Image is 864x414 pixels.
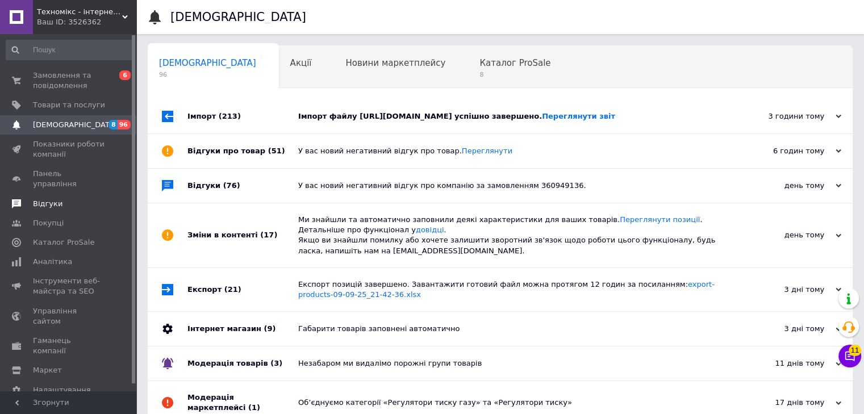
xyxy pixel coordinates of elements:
[187,312,298,346] div: Інтернет магазин
[728,111,841,122] div: 3 години тому
[33,306,105,327] span: Управління сайтом
[33,365,62,375] span: Маркет
[345,58,445,68] span: Новини маркетплейсу
[33,199,62,209] span: Відгуки
[187,203,298,267] div: Зміни в контенті
[6,40,134,60] input: Пошук
[728,181,841,191] div: день тому
[33,276,105,296] span: Інструменти веб-майстра та SEO
[108,120,118,129] span: 8
[260,231,277,239] span: (17)
[298,280,715,299] a: export-products-09-09-25_21-42-36.xlsx
[33,336,105,356] span: Гаманець компанії
[33,70,105,91] span: Замовлення та повідомлення
[219,112,241,120] span: (213)
[33,100,105,110] span: Товари та послуги
[159,70,256,79] span: 96
[298,111,728,122] div: Імпорт файлу [URL][DOMAIN_NAME] успішно завершено.
[223,181,240,190] span: (76)
[37,7,122,17] span: Техномікс - інтернет - магазин якісної техніки, електроніки та інших товарів для дому та роботи
[479,70,550,79] span: 8
[248,403,260,412] span: (1)
[33,385,91,395] span: Налаштування
[33,218,64,228] span: Покупці
[416,225,444,234] a: довідці
[849,344,861,356] span: 11
[187,268,298,311] div: Експорт
[170,10,306,24] h1: [DEMOGRAPHIC_DATA]
[298,324,728,334] div: Габарити товарів заповнені автоматично
[33,257,72,267] span: Аналітика
[187,99,298,133] div: Імпорт
[728,285,841,295] div: 3 дні тому
[728,230,841,240] div: день тому
[728,146,841,156] div: 6 годин тому
[187,169,298,203] div: Відгуки
[298,181,728,191] div: У вас новий негативний відгук про компанію за замовленням 360949136.
[268,147,285,155] span: (51)
[462,147,512,155] a: Переглянути
[37,17,136,27] div: Ваш ID: 3526362
[728,398,841,408] div: 17 днів тому
[728,324,841,334] div: 3 дні тому
[298,215,728,256] div: Ми знайшли та автоматично заповнили деякі характеристики для ваших товарів. . Детальніше про функ...
[159,58,256,68] span: [DEMOGRAPHIC_DATA]
[33,120,117,130] span: [DEMOGRAPHIC_DATA]
[838,345,861,367] button: Чат з покупцем11
[224,285,241,294] span: (21)
[270,359,282,367] span: (3)
[290,58,312,68] span: Акції
[33,169,105,189] span: Панель управління
[620,215,700,224] a: Переглянути позиції
[728,358,841,369] div: 11 днів тому
[542,112,615,120] a: Переглянути звіт
[264,324,276,333] span: (9)
[187,346,298,380] div: Модерація товарів
[33,237,94,248] span: Каталог ProSale
[118,120,131,129] span: 96
[187,134,298,168] div: Відгуки про товар
[479,58,550,68] span: Каталог ProSale
[33,139,105,160] span: Показники роботи компанії
[298,398,728,408] div: Об’єднуємо категорії «Регулятори тиску газу» та «Регулятори тиску»
[119,70,131,80] span: 6
[298,146,728,156] div: У вас новий негативний відгук про товар.
[298,279,728,300] div: Експорт позицій завершено. Завантажити готовий файл можна протягом 12 годин за посиланням:
[298,358,728,369] div: Незабаром ми видалімо порожні групи товарів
